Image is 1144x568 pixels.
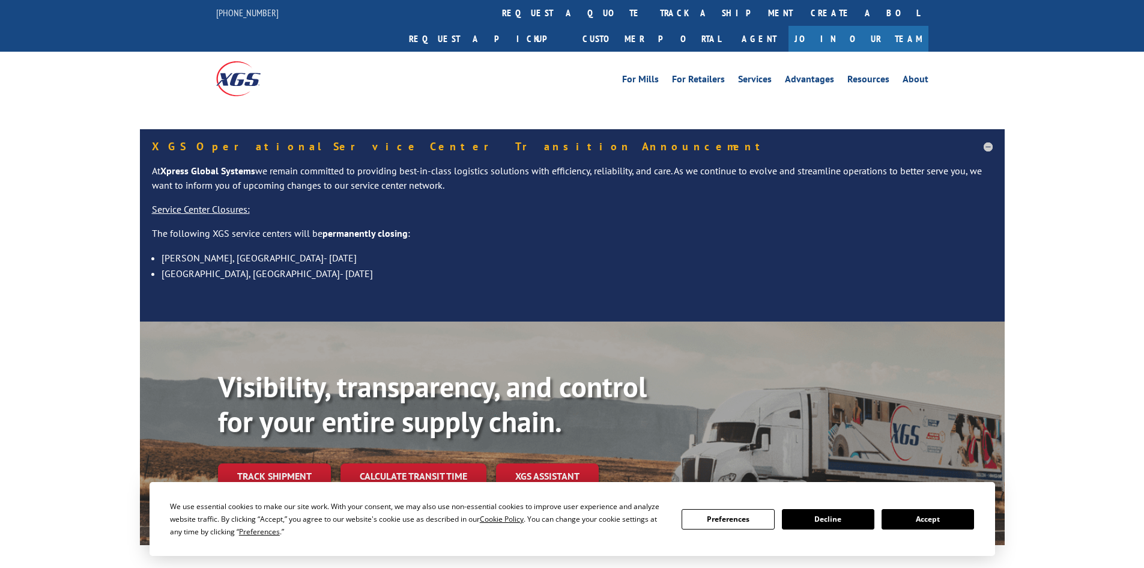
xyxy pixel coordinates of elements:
a: [PHONE_NUMBER] [216,7,279,19]
p: At we remain committed to providing best-in-class logistics solutions with efficiency, reliabilit... [152,164,993,203]
li: [GEOGRAPHIC_DATA], [GEOGRAPHIC_DATA]- [DATE] [162,266,993,281]
a: Join Our Team [788,26,928,52]
a: Services [738,75,772,88]
button: Accept [882,509,974,530]
a: About [903,75,928,88]
a: Agent [730,26,788,52]
b: Visibility, transparency, and control for your entire supply chain. [218,368,647,440]
a: XGS ASSISTANT [496,463,599,489]
a: Customer Portal [574,26,730,52]
span: Cookie Policy [480,514,524,524]
a: For Mills [622,75,659,88]
div: We use essential cookies to make our site work. With your consent, we may also use non-essential ... [170,500,667,538]
div: Cookie Consent Prompt [150,482,995,556]
a: Advantages [785,75,834,88]
p: The following XGS service centers will be : [152,227,993,251]
a: Track shipment [218,463,331,489]
span: Preferences [239,527,280,537]
a: Request a pickup [400,26,574,52]
a: Calculate transit time [340,463,486,489]
strong: permanently closing [322,227,408,239]
a: Resources [847,75,889,88]
li: [PERSON_NAME], [GEOGRAPHIC_DATA]- [DATE] [162,250,993,266]
u: Service Center Closures: [152,203,250,215]
a: For Retailers [672,75,725,88]
h5: XGS Operational Service Center Transition Announcement [152,141,993,152]
strong: Xpress Global Systems [160,165,255,177]
button: Preferences [682,509,774,530]
button: Decline [782,509,874,530]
